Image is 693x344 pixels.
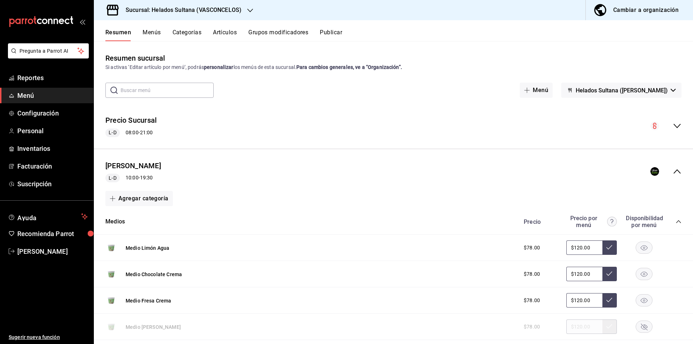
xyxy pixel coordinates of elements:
[94,155,693,188] div: collapse-menu-row
[173,29,202,41] button: Categorías
[561,83,681,98] button: Helados Sultana ([PERSON_NAME])
[320,29,342,41] button: Publicar
[613,5,679,15] div: Cambiar a organización
[8,43,89,58] button: Pregunta a Parrot AI
[248,29,308,41] button: Grupos modificadores
[204,64,234,70] strong: personalizar
[105,129,157,137] div: 08:00 - 21:00
[126,244,169,252] button: Medio Limón Agua
[79,19,85,25] button: open_drawer_menu
[517,218,563,225] div: Precio
[105,64,681,71] div: Si activas ‘Editar artículo por menú’, podrás los menús de esta sucursal.
[520,83,553,98] button: Menú
[105,29,693,41] div: navigation tabs
[576,87,668,94] span: Helados Sultana ([PERSON_NAME])
[120,6,241,14] h3: Sucursal: Helados Sultana (VASCONCELOS)
[17,73,88,83] span: Reportes
[566,267,602,281] input: Sin ajuste
[17,247,88,256] span: [PERSON_NAME]
[566,240,602,255] input: Sin ajuste
[676,219,681,225] button: collapse-category-row
[566,293,602,308] input: Sin ajuste
[121,83,214,97] input: Buscar menú
[105,161,161,171] button: [PERSON_NAME]
[296,64,402,70] strong: Para cambios generales, ve a “Organización”.
[213,29,237,41] button: Artículos
[106,174,119,182] span: L-D
[126,271,182,278] button: Medio Chocolate Crema
[17,126,88,136] span: Personal
[17,179,88,189] span: Suscripción
[105,53,165,64] div: Resumen sucursal
[105,174,161,182] div: 10:00 - 19:30
[17,91,88,100] span: Menú
[105,115,157,126] button: Precio Sucursal
[17,229,88,239] span: Recomienda Parrot
[17,108,88,118] span: Configuración
[5,52,89,60] a: Pregunta a Parrot AI
[566,215,617,228] div: Precio por menú
[17,144,88,153] span: Inventarios
[17,212,78,221] span: Ayuda
[524,270,540,278] span: $78.00
[105,29,131,41] button: Resumen
[17,161,88,171] span: Facturación
[19,47,78,55] span: Pregunta a Parrot AI
[105,191,173,206] button: Agregar categoría
[524,244,540,252] span: $78.00
[105,268,117,280] img: Preview
[143,29,161,41] button: Menús
[524,297,540,304] span: $78.00
[126,297,171,304] button: Medio Fresa Crema
[106,129,119,136] span: L-D
[105,295,117,306] img: Preview
[105,242,117,253] img: Preview
[626,215,662,228] div: Disponibilidad por menú
[9,334,88,341] span: Sugerir nueva función
[94,109,693,143] div: collapse-menu-row
[105,218,125,226] button: Medios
